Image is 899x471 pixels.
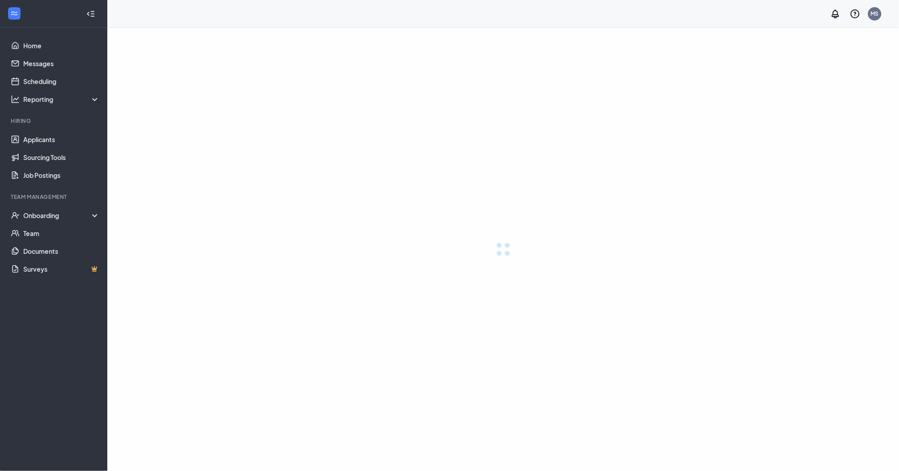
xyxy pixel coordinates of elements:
[830,8,841,19] svg: Notifications
[23,37,100,55] a: Home
[11,193,98,201] div: Team Management
[86,9,95,18] svg: Collapse
[23,211,100,220] div: Onboarding
[23,55,100,72] a: Messages
[11,95,20,104] svg: Analysis
[11,211,20,220] svg: UserCheck
[10,9,19,18] svg: WorkstreamLogo
[850,8,861,19] svg: QuestionInfo
[23,72,100,90] a: Scheduling
[23,224,100,242] a: Team
[23,260,100,278] a: SurveysCrown
[11,117,98,125] div: Hiring
[23,166,100,184] a: Job Postings
[23,242,100,260] a: Documents
[871,10,879,17] div: MS
[23,95,100,104] div: Reporting
[23,148,100,166] a: Sourcing Tools
[23,130,100,148] a: Applicants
